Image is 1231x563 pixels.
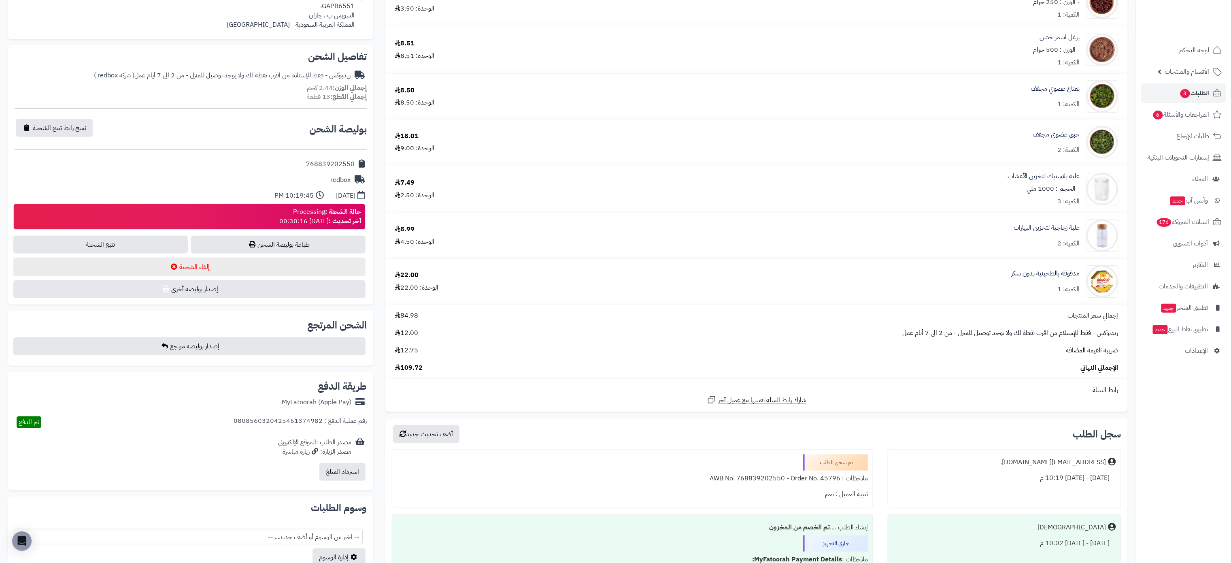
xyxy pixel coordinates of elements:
[333,83,367,93] strong: إجمالي الوزن:
[306,160,355,169] div: 768839202550
[395,39,415,48] div: 8.51
[1159,281,1208,292] span: التطبيقات والخدمات
[13,337,366,355] button: إصدار بوليصة مرتجع
[279,207,361,226] div: Processing [DATE] 00:30:16
[16,119,93,137] button: نسخ رابط تتبع الشحنة
[15,52,367,62] h2: تفاصيل الشحن
[1031,84,1080,94] a: نعناع عضوي مجفف
[1193,173,1208,185] span: العملاء
[1180,89,1190,98] span: 3
[13,280,366,298] button: إصدار بوليصة أخرى
[1141,191,1226,210] a: وآتس آبجديد
[1141,105,1226,124] a: المراجعات والأسئلة6
[1141,212,1226,232] a: السلات المتروكة176
[1185,345,1208,356] span: الإعدادات
[395,346,418,355] span: 12.75
[803,454,868,471] div: تم شحن الطلب
[319,463,366,481] button: استرداد المبلغ
[33,123,86,133] span: نسخ رابط تتبع الشحنة
[1141,320,1226,339] a: تطبيق نقاط البيعجديد
[15,529,362,545] span: -- اختر من الوسوم أو أضف جديد... --
[1014,223,1080,232] a: علبة زجاجية لتخزين البهارات
[395,271,419,280] div: 22.00
[1153,111,1163,119] span: 6
[1011,269,1080,278] a: مدقوقة بالطحينية بدون سكر
[1153,325,1168,334] span: جديد
[395,132,419,141] div: 18.01
[15,503,367,513] h2: وسوم الطلبات
[395,311,418,320] span: 84.98
[1033,130,1080,139] a: حبق عضوي مجفف
[389,386,1125,395] div: رابط السلة
[330,175,351,185] div: redbox
[1058,285,1080,294] div: الكمية: 1
[1176,6,1223,23] img: logo-2.png
[395,237,434,247] div: الوحدة: 4.50
[707,395,807,405] a: شارك رابط السلة نفسها مع عميل آخر
[1073,429,1121,439] h3: سجل الطلب
[395,51,434,61] div: الوحدة: 8.51
[1161,302,1208,313] span: تطبيق المتجر
[1141,255,1226,275] a: التقارير
[395,86,415,95] div: 8.50
[278,447,351,456] div: مصدر الزيارة: زيارة مباشرة
[1177,130,1210,142] span: طلبات الإرجاع
[395,283,438,292] div: الوحدة: 22.00
[1068,311,1118,320] span: إجمالي سعر المنتجات
[1141,126,1226,146] a: طلبات الإرجاع
[1180,45,1210,56] span: لوحة التحكم
[1027,184,1080,194] small: - الحجم : 1000 ملي
[1008,172,1080,181] a: علبة بلاستيك لتخزين الأعشاب
[1157,218,1171,227] span: 176
[1165,66,1210,77] span: الأقسام والمنتجات
[1148,152,1210,163] span: إشعارات التحويلات البنكية
[1058,197,1080,206] div: الكمية: 3
[1156,216,1210,228] span: السلات المتروكة
[325,207,361,217] strong: حالة الشحنة :
[397,471,868,486] div: ملاحظات : AWB No. 768839202550 - Order No. 45796
[1193,259,1208,271] span: التقارير
[893,535,1116,551] div: [DATE] - [DATE] 10:02 م
[1058,58,1080,67] div: الكمية: 1
[1152,109,1210,120] span: المراجعات والأسئلة
[769,522,830,532] b: تم الخصم من المخزون
[1161,304,1176,313] span: جديد
[1058,239,1080,248] div: الكمية: 2
[1086,126,1118,158] img: 1715924332-Wild%20Spearmint-90x90.jpg
[15,529,363,544] span: -- اختر من الوسوم أو أضف جديد... --
[1086,173,1118,205] img: 1720546191-Plastic%20Bottle-90x90.jpg
[94,70,134,80] span: ( شركة redbox )
[395,98,434,107] div: الوحدة: 8.50
[94,71,351,80] div: ريدبوكس - فقط للإستلام من اقرب نقطة لك ولا يوجد توصيل للمنزل - من 2 الى 7 أيام عمل
[1141,341,1226,360] a: الإعدادات
[803,535,868,552] div: جاري التجهيز
[1152,324,1208,335] span: تطبيق نقاط البيع
[329,216,361,226] strong: آخر تحديث :
[395,225,415,234] div: 8.99
[902,328,1118,338] span: ريدبوكس - فقط للإستلام من اقرب نقطة لك ولا يوجد توصيل للمنزل - من 2 الى 7 أيام عمل
[1141,277,1226,296] a: التطبيقات والخدمات
[395,328,418,338] span: 12.00
[1000,458,1106,467] div: [EMAIL_ADDRESS][DOMAIN_NAME].
[1086,220,1118,252] img: 1721986420-Spice%20Glass%20Bottle%20A-90x90.jpg
[1066,346,1118,355] span: ضريبة القيمة المضافة
[274,191,314,200] div: 10:19:45 PM
[395,363,423,373] span: 109.72
[12,531,32,551] div: Open Intercom Messenger
[307,83,367,93] small: 2.44 كجم
[234,416,367,428] div: رقم عملية الدفع : 0808560320425461374982
[1169,195,1208,206] span: وآتس آب
[309,124,367,134] h2: بوليصة الشحن
[1086,80,1118,113] img: 1715923984-Dried%20Mint%20-%20Organic-90x90.jpg
[13,236,188,254] a: تتبع الشحنة
[1086,265,1118,298] img: 1736268865-Madqoqa-90x90.jpg
[278,438,351,456] div: مصدر الطلب :الموقع الإلكتروني
[1058,100,1080,109] div: الكمية: 1
[395,178,415,188] div: 7.49
[1058,145,1080,155] div: الكمية: 2
[13,258,366,276] button: إلغاء الشحنة
[1141,148,1226,167] a: إشعارات التحويلات البنكية
[282,398,351,407] div: MyFatoorah (Apple Pay)
[1173,238,1208,249] span: أدوات التسويق
[1180,87,1210,99] span: الطلبات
